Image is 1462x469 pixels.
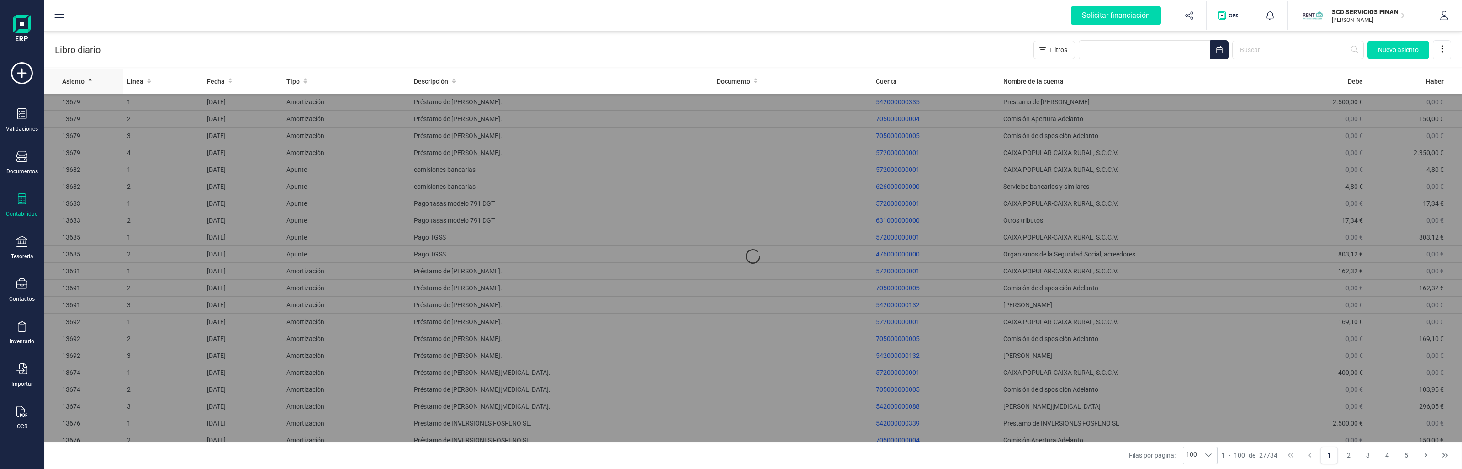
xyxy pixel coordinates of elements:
[1299,1,1416,30] button: SCSCD SERVICIOS FINANCIEROS SL[PERSON_NAME]
[1417,447,1435,464] button: Next Page
[1426,77,1444,86] span: Haber
[1129,447,1218,464] div: Filas por página:
[127,77,143,86] span: Linea
[1436,447,1454,464] button: Last Page
[62,77,85,86] span: Asiento
[1348,77,1363,86] span: Debe
[1282,447,1299,464] button: First Page
[1332,16,1405,24] p: [PERSON_NAME]
[1060,1,1172,30] button: Solicitar financiación
[286,77,300,86] span: Tipo
[1183,447,1200,464] span: 100
[1378,45,1419,54] span: Nuevo asiento
[9,295,35,303] div: Contactos
[1049,45,1067,54] span: Filtros
[1340,447,1357,464] button: Page 2
[1249,451,1255,460] span: de
[1232,41,1364,59] input: Buscar
[13,15,31,44] img: Logo Finanedi
[55,43,101,56] p: Libro diario
[1210,40,1229,59] button: Choose Date
[1218,11,1242,20] img: Logo de OPS
[1259,451,1277,460] span: 27734
[717,77,750,86] span: Documento
[1301,447,1319,464] button: Previous Page
[1033,41,1075,59] button: Filtros
[6,125,38,133] div: Validaciones
[876,77,897,86] span: Cuenta
[11,380,33,388] div: Importar
[1071,6,1161,25] div: Solicitar financiación
[1320,447,1338,464] button: Page 1
[11,253,33,260] div: Tesorería
[1234,451,1245,460] span: 100
[1303,5,1323,26] img: SC
[1212,1,1247,30] button: Logo de OPS
[17,423,27,430] div: OCR
[1398,447,1415,464] button: Page 5
[1378,447,1396,464] button: Page 4
[1221,451,1225,460] span: 1
[414,77,448,86] span: Descripción
[1332,7,1405,16] p: SCD SERVICIOS FINANCIEROS SL
[1003,77,1064,86] span: Nombre de la cuenta
[6,210,38,218] div: Contabilidad
[10,338,34,345] div: Inventario
[1359,447,1377,464] button: Page 3
[1367,41,1429,59] button: Nuevo asiento
[207,77,225,86] span: Fecha
[6,168,38,175] div: Documentos
[1221,451,1277,460] div: -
